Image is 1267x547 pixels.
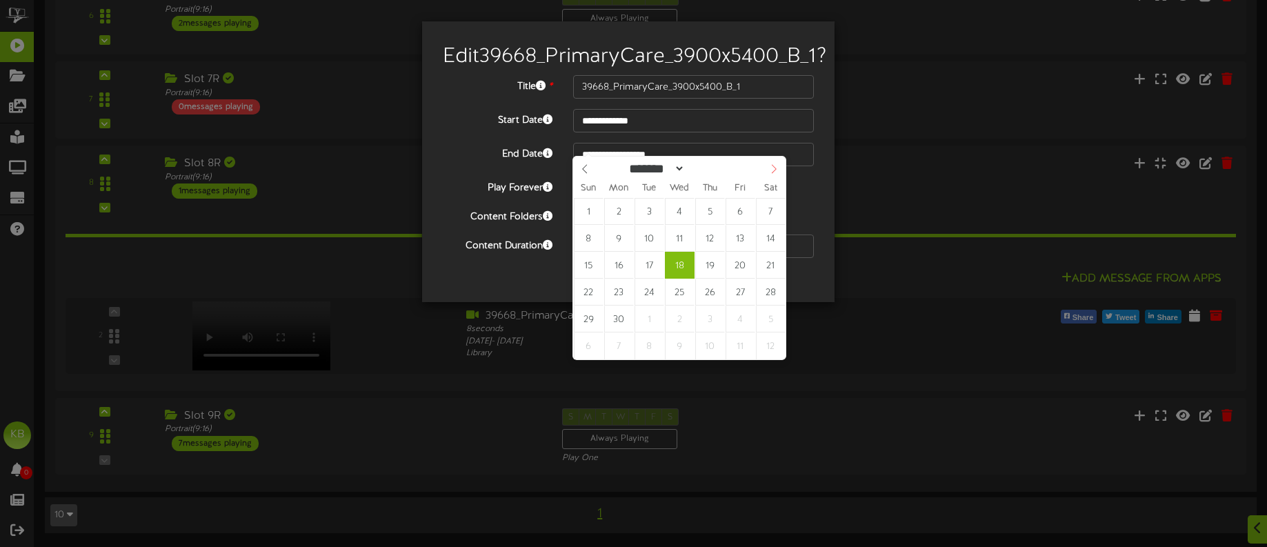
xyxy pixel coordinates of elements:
[665,198,695,225] span: June 4, 2025
[665,225,695,252] span: June 11, 2025
[604,306,634,332] span: June 30, 2025
[574,225,603,252] span: June 8, 2025
[635,306,664,332] span: July 1, 2025
[603,184,634,193] span: Mon
[573,75,814,99] input: Title
[432,109,563,128] label: Start Date
[725,184,755,193] span: Fri
[604,225,634,252] span: June 9, 2025
[665,332,695,359] span: July 9, 2025
[665,306,695,332] span: July 2, 2025
[726,225,755,252] span: June 13, 2025
[756,306,786,332] span: July 5, 2025
[574,198,603,225] span: June 1, 2025
[635,225,664,252] span: June 10, 2025
[756,332,786,359] span: July 12, 2025
[695,225,725,252] span: June 12, 2025
[695,332,725,359] span: July 10, 2025
[604,332,634,359] span: July 7, 2025
[695,252,725,279] span: June 19, 2025
[665,279,695,306] span: June 25, 2025
[726,306,755,332] span: July 4, 2025
[756,252,786,279] span: June 21, 2025
[726,332,755,359] span: July 11, 2025
[695,184,725,193] span: Thu
[755,184,786,193] span: Sat
[685,161,735,176] input: Year
[665,252,695,279] span: June 18, 2025
[432,206,563,224] label: Content Folders
[604,252,634,279] span: June 16, 2025
[634,184,664,193] span: Tue
[574,252,603,279] span: June 15, 2025
[573,184,603,193] span: Sun
[695,279,725,306] span: June 26, 2025
[756,279,786,306] span: June 28, 2025
[432,177,563,195] label: Play Forever
[635,198,664,225] span: June 3, 2025
[695,198,725,225] span: June 5, 2025
[726,198,755,225] span: June 6, 2025
[432,143,563,161] label: End Date
[756,198,786,225] span: June 7, 2025
[695,306,725,332] span: July 3, 2025
[432,235,563,253] label: Content Duration
[604,198,634,225] span: June 2, 2025
[574,332,603,359] span: July 6, 2025
[664,184,695,193] span: Wed
[432,75,563,94] label: Title
[443,46,814,68] h2: Edit 39668_PrimaryCare_3900x5400_B_1 ?
[635,279,664,306] span: June 24, 2025
[574,306,603,332] span: June 29, 2025
[574,279,603,306] span: June 22, 2025
[756,225,786,252] span: June 14, 2025
[604,279,634,306] span: June 23, 2025
[635,332,664,359] span: July 8, 2025
[726,252,755,279] span: June 20, 2025
[726,279,755,306] span: June 27, 2025
[635,252,664,279] span: June 17, 2025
